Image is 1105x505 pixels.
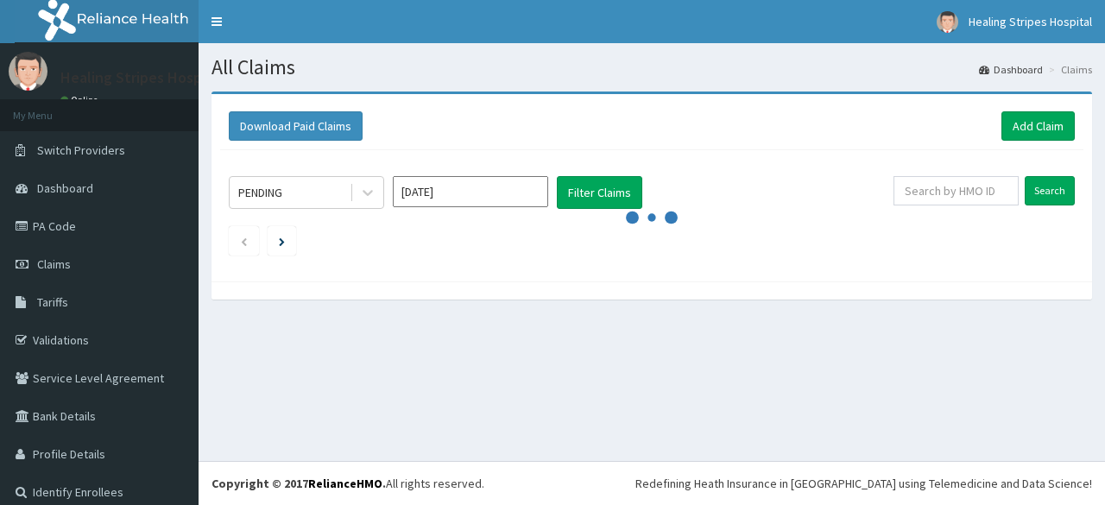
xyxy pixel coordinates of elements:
a: Dashboard [979,62,1043,77]
span: Healing Stripes Hospital [969,14,1092,29]
li: Claims [1045,62,1092,77]
svg: audio-loading [626,192,678,243]
div: Redefining Heath Insurance in [GEOGRAPHIC_DATA] using Telemedicine and Data Science! [635,475,1092,492]
a: Next page [279,233,285,249]
input: Select Month and Year [393,176,548,207]
a: RelianceHMO [308,476,382,491]
input: Search [1025,176,1075,205]
h1: All Claims [212,56,1092,79]
span: Tariffs [37,294,68,310]
button: Download Paid Claims [229,111,363,141]
button: Filter Claims [557,176,642,209]
div: PENDING [238,184,282,201]
a: Previous page [240,233,248,249]
a: Online [60,94,102,106]
span: Switch Providers [37,142,125,158]
a: Add Claim [1001,111,1075,141]
p: Healing Stripes Hospital [60,70,224,85]
span: Dashboard [37,180,93,196]
strong: Copyright © 2017 . [212,476,386,491]
img: User Image [9,52,47,91]
span: Claims [37,256,71,272]
footer: All rights reserved. [199,461,1105,505]
img: User Image [937,11,958,33]
input: Search by HMO ID [893,176,1019,205]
